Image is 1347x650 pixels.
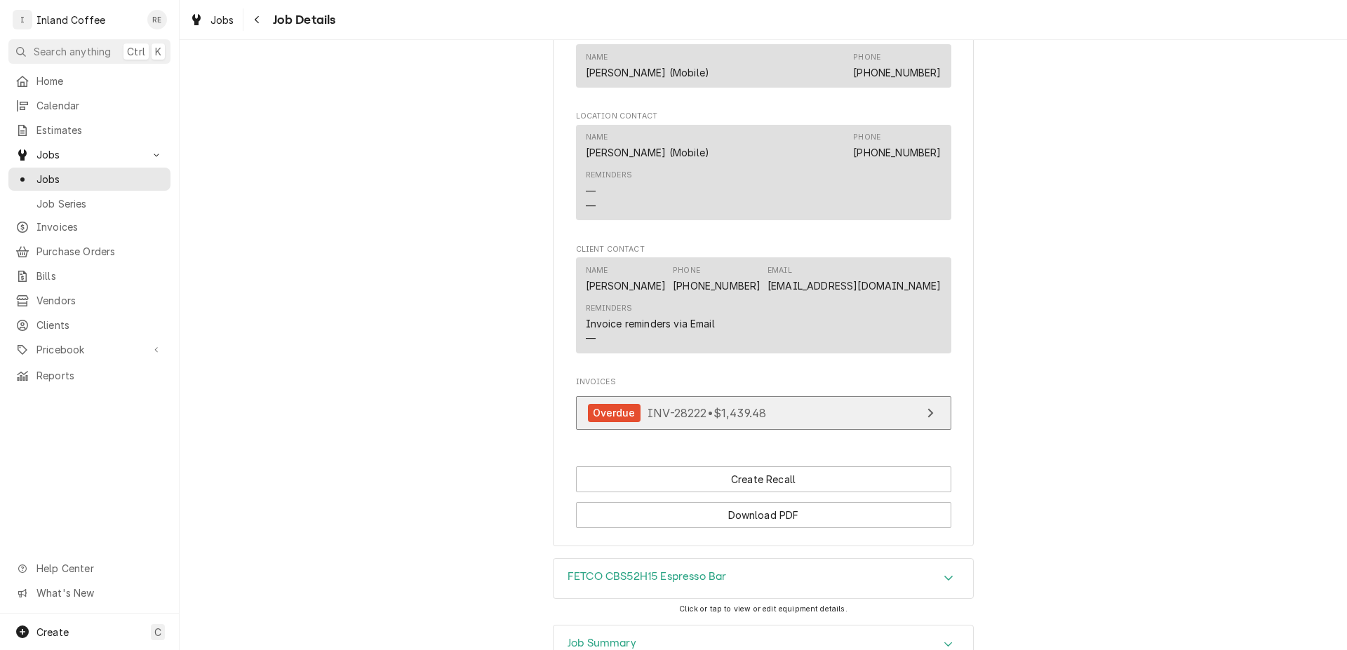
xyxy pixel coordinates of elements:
span: INV-28222 • $1,439.48 [648,405,766,419]
a: Jobs [8,168,170,191]
h3: FETCO CBS52H15 Espresso Bar [568,570,726,583]
span: Jobs [36,172,163,187]
div: Button Group Row [576,492,951,528]
div: — [586,331,596,346]
a: Calendar [8,94,170,117]
a: [EMAIL_ADDRESS][DOMAIN_NAME] [768,280,941,292]
div: Name [586,132,608,143]
button: Navigate back [246,8,269,31]
div: Name [586,265,666,293]
div: Location Contact List [576,125,951,227]
div: Button Group [576,466,951,528]
span: Reports [36,368,163,383]
div: Phone [853,52,880,63]
div: Email [768,265,941,293]
div: Accordion Header [554,559,973,598]
a: Estimates [8,119,170,142]
a: Bills [8,264,170,287]
span: Jobs [210,13,234,27]
a: Vendors [8,289,170,312]
div: Job Contact [576,31,951,94]
span: Purchase Orders [36,244,163,259]
a: Go to What's New [8,581,170,604]
div: Client Contact [576,244,951,360]
span: Help Center [36,561,162,576]
button: Create Recall [576,466,951,492]
span: Search anything [34,44,111,59]
span: Estimates [36,123,163,137]
span: Job Details [269,11,336,29]
div: Contact [576,125,951,221]
a: Go to Jobs [8,143,170,166]
div: Contact [576,257,951,353]
div: Name [586,52,608,63]
span: Location Contact [576,111,951,122]
div: Overdue [588,404,641,423]
a: Clients [8,313,170,337]
span: Bills [36,269,163,283]
a: Go to Help Center [8,557,170,580]
span: Clients [36,318,163,332]
div: Contact [576,44,951,87]
span: Invoices [576,377,951,388]
span: C [154,625,161,639]
div: FETCO CBS52H15 Espresso Bar [553,558,974,599]
div: Job Contact List [576,44,951,93]
div: Ruth Easley's Avatar [147,10,167,29]
div: RE [147,10,167,29]
div: Name [586,265,608,276]
div: Invoice reminders via Email [586,316,715,331]
a: Invoices [8,215,170,238]
div: [PERSON_NAME] (Mobile) [586,65,710,80]
h3: Job Summary [568,637,636,650]
div: Location Contact [576,111,951,226]
span: Vendors [36,293,163,308]
span: Client Contact [576,244,951,255]
a: Jobs [184,8,240,32]
div: Inland Coffee [36,13,105,27]
button: Accordion Details Expand Trigger [554,559,973,598]
span: Jobs [36,147,142,162]
div: Phone [673,265,760,293]
span: Click or tap to view or edit equipment details. [679,604,847,614]
div: Name [586,52,710,80]
span: K [155,44,161,59]
div: Phone [853,52,941,80]
span: Create [36,626,69,638]
div: Phone [673,265,700,276]
a: [PHONE_NUMBER] [853,147,941,158]
div: Email [768,265,792,276]
div: Reminders [586,303,632,314]
div: Reminders [586,303,715,346]
div: Reminders [586,170,632,181]
a: Purchase Orders [8,240,170,263]
div: [PERSON_NAME] (Mobile) [586,145,710,160]
a: Home [8,69,170,93]
div: [PERSON_NAME] [586,278,666,293]
a: View Invoice [576,396,951,431]
span: Ctrl [127,44,145,59]
span: Home [36,74,163,88]
div: Client Contact List [576,257,951,360]
div: — [586,198,596,213]
span: Calendar [36,98,163,113]
div: Phone [853,132,880,143]
span: Pricebook [36,342,142,357]
a: Go to Pricebook [8,338,170,361]
span: What's New [36,585,162,600]
div: Button Group Row [576,466,951,492]
a: Job Series [8,192,170,215]
button: Search anythingCtrlK [8,39,170,64]
div: I [13,10,32,29]
a: [PHONE_NUMBER] [853,67,941,79]
div: Phone [853,132,941,160]
span: Job Series [36,196,163,211]
div: Invoices [576,377,951,437]
a: Reports [8,364,170,387]
span: Invoices [36,219,163,234]
div: — [586,184,596,198]
button: Download PDF [576,502,951,528]
a: [PHONE_NUMBER] [673,280,760,292]
div: Reminders [586,170,632,212]
div: Name [586,132,710,160]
